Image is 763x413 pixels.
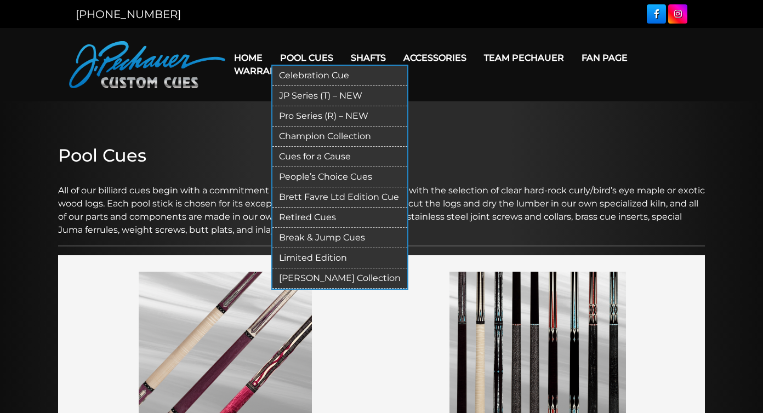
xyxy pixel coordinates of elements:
h2: Pool Cues [58,145,705,166]
a: Cues for a Cause [272,147,407,167]
a: Fan Page [573,44,636,72]
a: [PHONE_NUMBER] [76,8,181,21]
a: Pool Cues [271,44,342,72]
a: People’s Choice Cues [272,167,407,187]
a: Warranty [225,57,296,85]
p: All of our billiard cues begin with a commitment to total quality control, starting with the sele... [58,171,705,237]
a: Home [225,44,271,72]
a: [PERSON_NAME] Collection [272,268,407,289]
a: Brett Favre Ltd Edition Cue [272,187,407,208]
a: Break & Jump Cues [272,228,407,248]
a: Cart [296,57,338,85]
a: Accessories [395,44,475,72]
a: Champion Collection [272,127,407,147]
img: Pechauer Custom Cues [69,41,225,88]
a: Shafts [342,44,395,72]
a: Pro Series (R) – NEW [272,106,407,127]
a: Team Pechauer [475,44,573,72]
a: Limited Edition [272,248,407,268]
a: Celebration Cue [272,66,407,86]
a: JP Series (T) – NEW [272,86,407,106]
a: Retired Cues [272,208,407,228]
